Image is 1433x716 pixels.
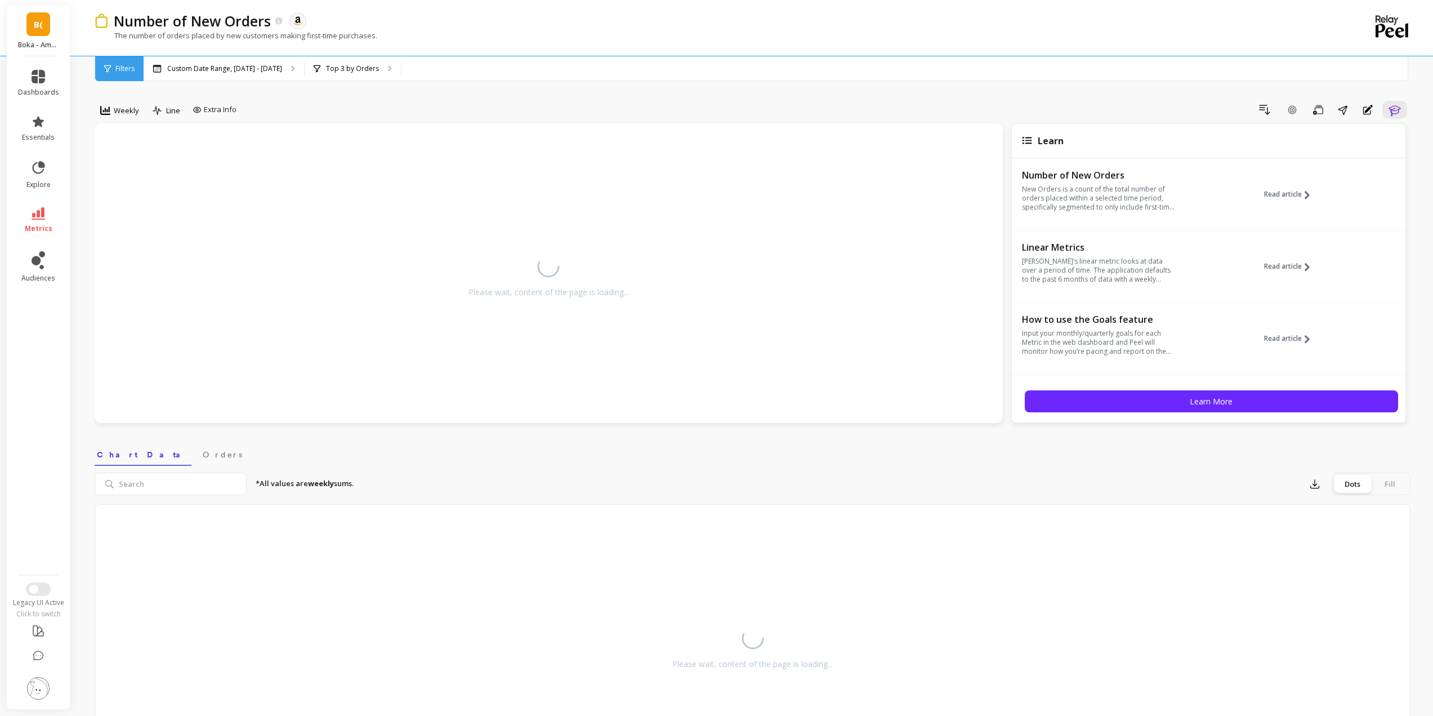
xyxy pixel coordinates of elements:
[26,582,51,596] button: Switch to New UI
[203,449,242,460] span: Orders
[1025,390,1398,412] button: Learn More
[1264,168,1318,220] button: Read article
[672,659,833,670] div: Please wait, content of the page is loading...
[1371,475,1408,493] div: Fill
[114,11,271,30] p: Number of New Orders
[97,449,189,460] span: Chart Data
[34,18,43,31] span: B(
[293,16,303,26] img: api.amazon.svg
[166,105,180,116] span: Line
[1264,190,1302,199] span: Read article
[115,64,135,73] span: Filters
[1264,313,1318,364] button: Read article
[1022,170,1177,181] p: Number of New Orders
[1264,262,1302,271] span: Read article
[1038,135,1064,147] span: Learn
[7,598,70,607] div: Legacy UI Active
[7,610,70,619] div: Click to switch
[95,473,247,495] input: Search
[26,180,51,189] span: explore
[256,478,354,490] p: *All values are sums.
[1022,185,1177,212] p: New Orders is a count of the total number of orders placed within a selected time period, specifi...
[18,88,59,97] span: dashboards
[204,104,236,115] span: Extra Info
[308,478,334,488] strong: weekly
[1022,314,1177,325] p: How to use the Goals feature
[95,440,1410,466] nav: Tabs
[1022,257,1177,284] p: [PERSON_NAME]’s linear metric looks at data over a period of time. The application defaults to th...
[1264,241,1318,292] button: Read article
[18,41,59,50] p: Boka - Amazon (Essor)
[25,224,52,233] span: metrics
[1022,242,1177,253] p: Linear Metrics
[326,64,379,73] p: Top 3 by Orders
[95,30,377,41] p: The number of orders placed by new customers making first-time purchases.
[468,287,629,298] div: Please wait, content of the page is loading...
[95,14,108,28] img: header icon
[27,677,50,700] img: profile picture
[1334,475,1371,493] div: Dots
[1022,329,1177,356] p: Input your monthly/quarterly goals for each Metric in the web dashboard and Peel will monitor how...
[167,64,282,73] p: Custom Date Range, [DATE] - [DATE]
[1264,334,1302,343] span: Read article
[114,105,139,116] span: Weekly
[1190,396,1233,407] span: Learn More
[22,133,55,142] span: essentials
[21,274,55,283] span: audiences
